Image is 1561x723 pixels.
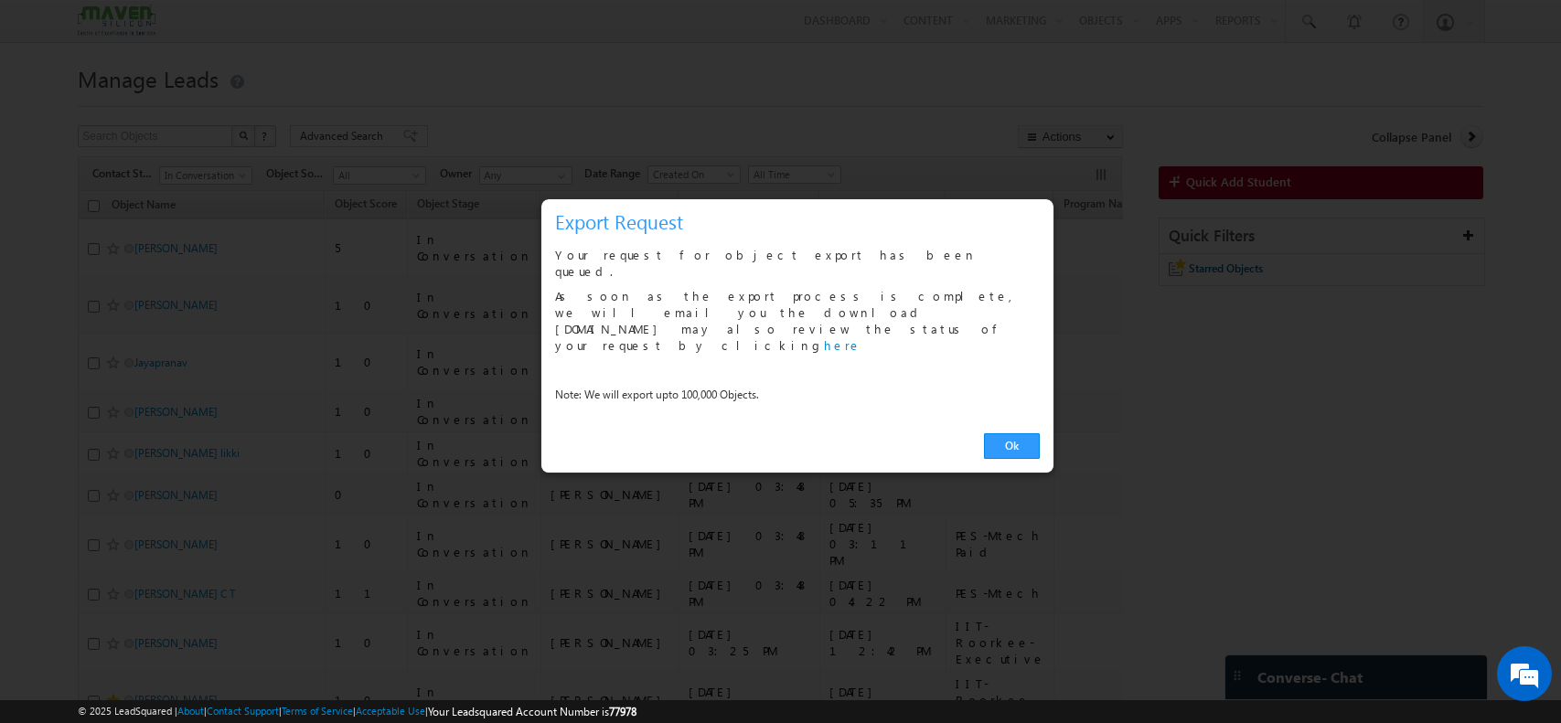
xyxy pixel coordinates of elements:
[177,705,204,717] a: About
[356,705,425,717] a: Acceptable Use
[78,703,636,720] span: © 2025 LeadSquared | | | | |
[555,288,1040,354] p: As soon as the export process is complete, we will email you the download [DOMAIN_NAME] may also ...
[555,206,1047,238] h3: Export Request
[207,705,279,717] a: Contact Support
[555,387,1040,403] p: Note: We will export upto 100,000 Objects.
[555,247,1040,280] p: Your request for object export has been queued.
[609,705,636,718] span: 77978
[984,433,1040,459] a: Ok
[428,705,636,718] span: Your Leadsquared Account Number is
[824,337,861,353] a: here
[282,705,353,717] a: Terms of Service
